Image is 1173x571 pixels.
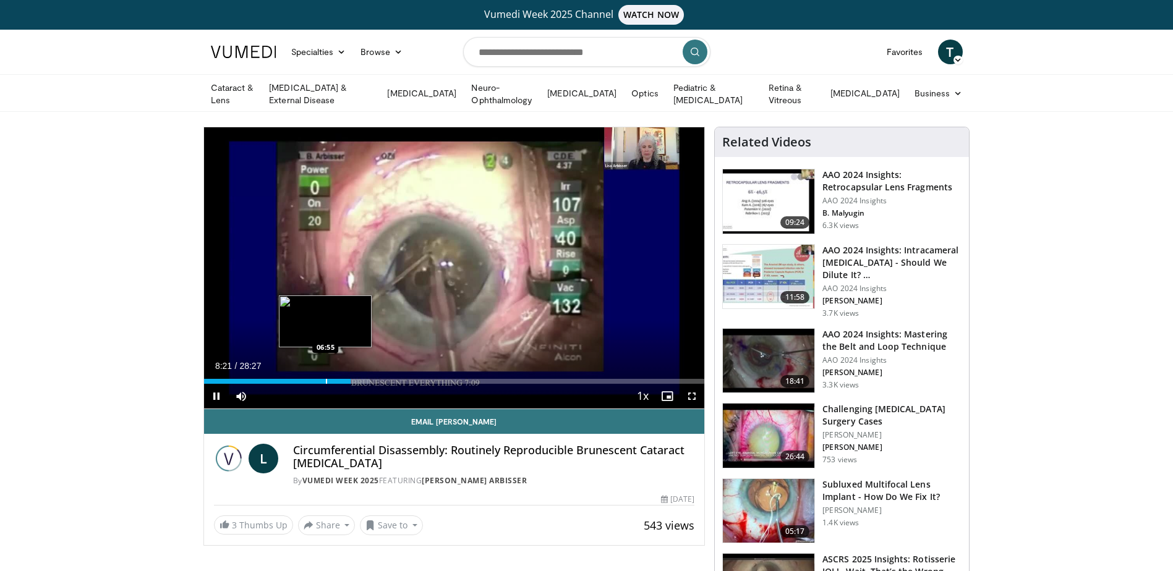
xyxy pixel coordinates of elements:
[822,368,962,378] p: [PERSON_NAME]
[630,384,655,408] button: Playback Rate
[239,361,261,371] span: 28:27
[822,208,962,218] p: B. Malyugin
[780,450,810,463] span: 26:44
[879,40,931,64] a: Favorites
[723,329,814,393] img: 22a3a3a3-03de-4b31-bd81-a17540334f4a.150x105_q85_crop-smart_upscale.jpg
[360,515,423,535] button: Save to
[284,40,354,64] a: Specialties
[723,245,814,309] img: de733f49-b136-4bdc-9e00-4021288efeb7.150x105_q85_crop-smart_upscale.jpg
[780,291,810,303] span: 11:58
[722,244,962,318] a: 11:58 AAO 2024 Insights: Intracameral [MEDICAL_DATA] - Should We Dilute It? … AAO 2024 Insights [...
[624,81,665,106] a: Optics
[463,37,710,67] input: Search topics, interventions
[655,384,680,408] button: Enable picture-in-picture mode
[907,81,970,106] a: Business
[822,505,962,515] p: [PERSON_NAME]
[822,284,962,294] p: AAO 2024 Insights
[723,169,814,234] img: 01f52a5c-6a53-4eb2-8a1d-dad0d168ea80.150x105_q85_crop-smart_upscale.jpg
[938,40,963,64] a: T
[822,430,962,440] p: [PERSON_NAME]
[422,475,527,486] a: [PERSON_NAME] Arbisser
[822,296,962,306] p: [PERSON_NAME]
[722,478,962,544] a: 05:17 Subluxed Multifocal Lens Implant - How Do We Fix It? [PERSON_NAME] 1.4K views
[618,5,684,25] span: WATCH NOW
[761,82,823,106] a: Retina & Vitreous
[203,82,262,106] a: Cataract & Lens
[823,81,907,106] a: [MEDICAL_DATA]
[722,328,962,394] a: 18:41 AAO 2024 Insights: Mastering the Belt and Loop Technique AAO 2024 Insights [PERSON_NAME] 3....
[293,444,695,470] h4: Circumferential Disassembly: Routinely Reproducible Brunescent Cataract [MEDICAL_DATA]
[540,81,624,106] a: [MEDICAL_DATA]
[214,515,293,535] a: 3 Thumbs Up
[680,384,704,408] button: Fullscreen
[213,5,961,25] a: Vumedi Week 2025 ChannelWATCH NOW
[822,328,962,353] h3: AAO 2024 Insights: Mastering the Belt and Loop Technique
[464,82,540,106] a: Neuro-Ophthalmology
[302,475,379,486] a: Vumedi Week 2025
[229,384,254,408] button: Mute
[204,384,229,408] button: Pause
[279,295,372,347] img: image.jpeg
[722,169,962,234] a: 09:24 AAO 2024 Insights: Retrocapsular Lens Fragments AAO 2024 Insights B. Malyugin 6.3K views
[822,380,859,390] p: 3.3K views
[204,379,705,384] div: Progress Bar
[822,455,857,465] p: 753 views
[822,196,962,206] p: AAO 2024 Insights
[204,409,705,434] a: Email [PERSON_NAME]
[722,403,962,468] a: 26:44 Challenging [MEDICAL_DATA] Surgery Cases [PERSON_NAME] [PERSON_NAME] 753 views
[644,518,694,533] span: 543 views
[204,127,705,409] video-js: Video Player
[822,518,859,528] p: 1.4K views
[822,478,962,503] h3: Subluxed Multifocal Lens Implant - How Do We Fix It?
[211,46,276,58] img: VuMedi Logo
[780,216,810,229] span: 09:24
[822,442,962,452] p: [PERSON_NAME]
[723,404,814,468] img: 05a6f048-9eed-46a7-93e1-844e43fc910c.150x105_q85_crop-smart_upscale.jpg
[353,40,410,64] a: Browse
[262,82,380,106] a: [MEDICAL_DATA] & External Disease
[822,244,962,281] h3: AAO 2024 Insights: Intracameral [MEDICAL_DATA] - Should We Dilute It? …
[780,525,810,538] span: 05:17
[722,135,811,150] h4: Related Videos
[822,355,962,365] p: AAO 2024 Insights
[822,308,859,318] p: 3.7K views
[661,494,694,505] div: [DATE]
[235,361,237,371] span: /
[232,519,237,531] span: 3
[249,444,278,473] a: L
[666,82,761,106] a: Pediatric & [MEDICAL_DATA]
[780,375,810,387] span: 18:41
[293,475,695,486] div: By FEATURING
[822,169,962,193] h3: AAO 2024 Insights: Retrocapsular Lens Fragments
[822,221,859,231] p: 6.3K views
[215,361,232,371] span: 8:21
[298,515,356,535] button: Share
[723,479,814,543] img: 3fc25be6-574f-41c0-96b9-b0d00904b018.150x105_q85_crop-smart_upscale.jpg
[822,403,962,428] h3: Challenging [MEDICAL_DATA] Surgery Cases
[380,81,464,106] a: [MEDICAL_DATA]
[214,444,244,473] img: Vumedi Week 2025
